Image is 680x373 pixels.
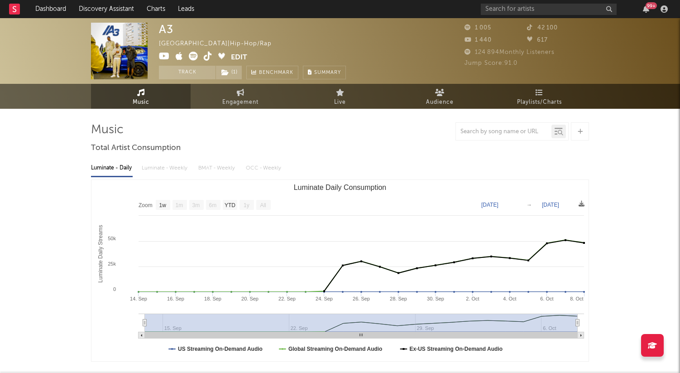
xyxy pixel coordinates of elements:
a: Benchmark [246,66,298,79]
text: 24. Sep [316,296,333,301]
a: Live [290,84,390,109]
span: Summary [314,70,341,75]
button: Track [159,66,215,79]
text: 20. Sep [241,296,259,301]
span: Total Artist Consumption [91,143,181,154]
text: 1w [159,202,167,208]
button: Edit [231,52,247,63]
text: 2. Oct [466,296,479,301]
span: Engagement [222,97,259,108]
div: Luminate - Daily [91,160,133,176]
text: 18. Sep [204,296,221,301]
button: Summary [303,66,346,79]
span: 617 [527,37,548,43]
a: Playlists/Charts [489,84,589,109]
text: 4. Oct [503,296,516,301]
span: Playlists/Charts [517,97,562,108]
text: 0 [113,286,116,292]
span: 124 894 Monthly Listeners [465,49,555,55]
text: 28. Sep [390,296,407,301]
text: [DATE] [542,202,559,208]
span: Live [334,97,346,108]
span: Audience [426,97,454,108]
span: Jump Score: 91.0 [465,60,517,66]
text: 50k [108,236,116,241]
text: 16. Sep [167,296,184,301]
text: [DATE] [481,202,498,208]
a: Audience [390,84,489,109]
text: Luminate Daily Streams [97,225,104,282]
text: All [260,202,266,208]
button: 99+ [643,5,649,13]
text: 3m [192,202,200,208]
span: Benchmark [259,68,293,78]
text: 14. Sep [130,296,147,301]
text: → [527,202,532,208]
text: 26. Sep [353,296,370,301]
div: [GEOGRAPHIC_DATA] | Hip-Hop/Rap [159,39,282,49]
text: Zoom [139,202,153,208]
text: 30. Sep [427,296,444,301]
a: Music [91,84,191,109]
text: US Streaming On-Demand Audio [178,346,263,352]
text: 22. Sep [278,296,296,301]
input: Search by song name or URL [456,128,551,136]
text: Global Streaming On-Demand Audio [288,346,383,352]
span: ( 1 ) [215,66,242,79]
span: 42 100 [527,25,558,31]
a: Engagement [191,84,290,109]
input: Search for artists [481,4,617,15]
text: 8. Oct [570,296,583,301]
text: 25k [108,261,116,266]
text: Ex-US Streaming On-Demand Audio [410,346,503,352]
span: 1 005 [465,25,491,31]
text: 1m [176,202,183,208]
span: Music [133,97,149,108]
text: 1y [244,202,249,208]
text: 6m [209,202,217,208]
div: 99 + [646,2,657,9]
text: Luminate Daily Consumption [294,184,387,191]
span: 1 440 [465,37,492,43]
text: YTD [225,202,235,208]
svg: Luminate Daily Consumption [91,180,589,361]
text: 6. Oct [540,296,553,301]
div: A3 [159,23,173,36]
button: (1) [216,66,242,79]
